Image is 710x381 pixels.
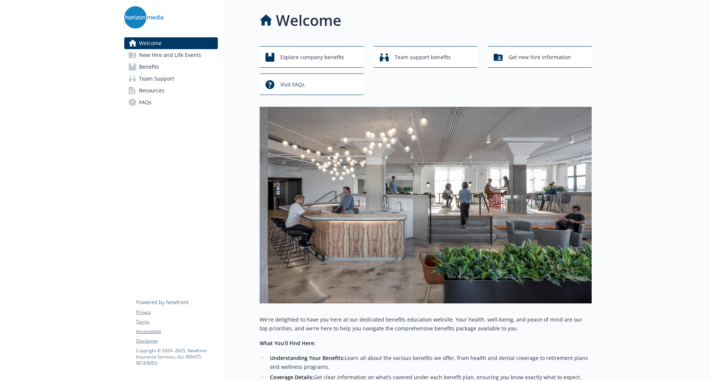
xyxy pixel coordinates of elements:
strong: Understanding Your Benefits: [270,354,345,361]
img: overview page banner [260,107,592,303]
a: FAQs [124,96,218,108]
span: Welcome [139,37,162,49]
span: Explore company benefits [280,50,344,64]
button: Team support benefits [374,46,478,68]
strong: Coverage Details: [270,374,314,381]
span: Benefits [139,61,159,73]
a: Privacy [136,309,217,316]
h1: Welcome [276,9,341,31]
a: Terms [136,319,217,325]
span: Team Support [139,73,174,85]
strong: What You’ll Find Here: [260,340,315,347]
a: Accessibility [136,328,217,335]
span: Get new hire information [508,50,571,64]
button: Explore company benefits [260,46,364,68]
span: New Hire and Life Events [139,49,201,61]
a: Welcome [124,37,218,49]
a: New Hire and Life Events [124,49,218,61]
a: Disclaimer [136,338,217,344]
a: Resources [124,85,218,96]
span: Visit FAQs [280,78,305,92]
a: Benefits [124,61,218,73]
span: FAQs [139,96,152,108]
li: Learn all about the various benefits we offer, from health and dental coverage to retirement plan... [268,354,592,371]
button: Get new hire information [488,46,592,68]
p: We're delighted to have you here at our dedicated benefits education website. Your health, well-b... [260,315,592,333]
a: Team Support [124,73,218,85]
span: Team support benefits [395,50,451,64]
button: Visit FAQs [260,74,364,95]
span: Resources [139,85,165,96]
p: Copyright © 2024 - 2025 , Newfront Insurance Services, ALL RIGHTS RESERVED [136,347,217,366]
